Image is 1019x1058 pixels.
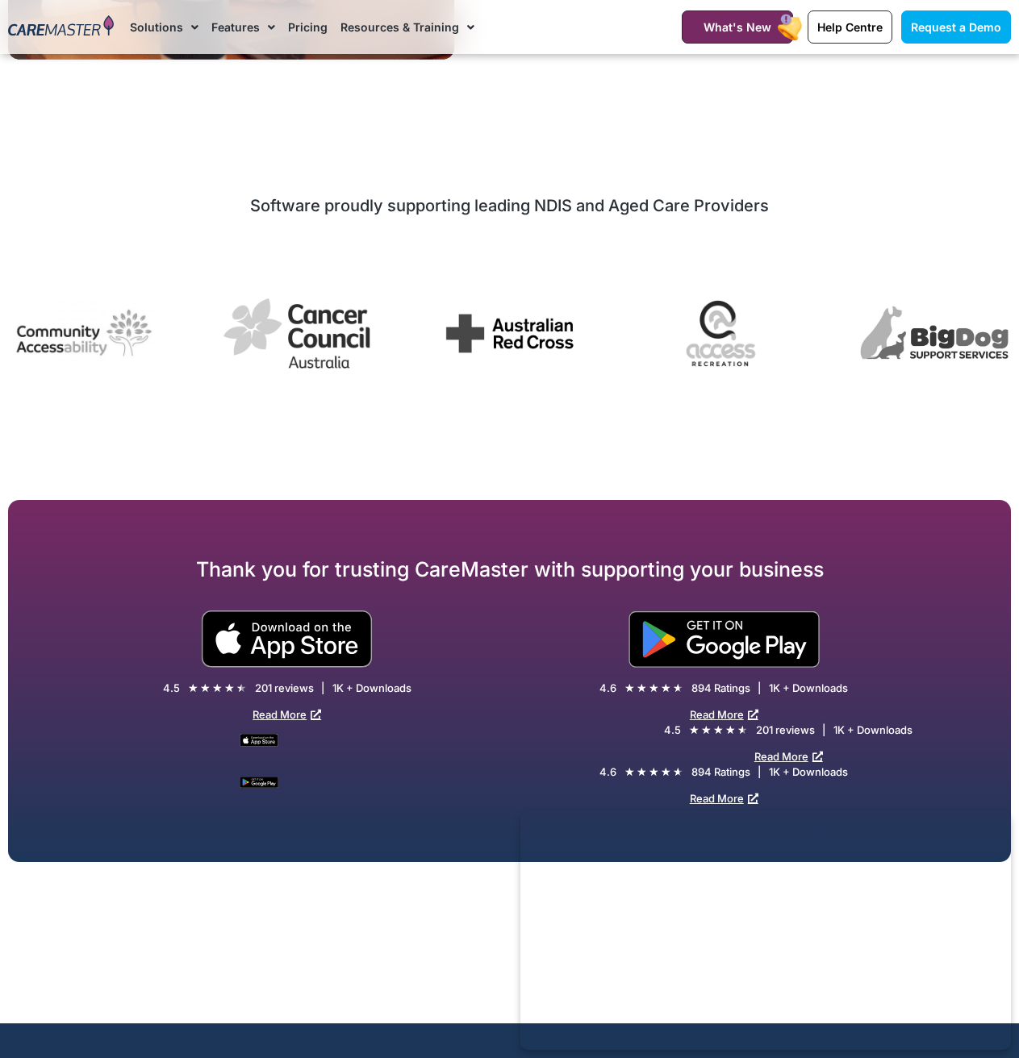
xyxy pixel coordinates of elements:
div: 4.6/5 [624,680,683,697]
i: ★ [649,680,659,697]
iframe: Popup CTA [520,811,1011,1050]
i: ★ [637,764,647,781]
i: ★ [624,680,635,697]
div: 4 / 7 [8,294,161,379]
div: 4.5 [664,723,681,737]
img: "Get is on" Black Google play button. [629,611,820,668]
a: Request a Demo [901,10,1011,44]
a: Read More [253,708,321,721]
i: ★ [661,680,671,697]
i: ★ [701,722,712,739]
div: 7 / 7 [646,277,799,396]
a: Read More [690,792,758,805]
i: ★ [661,764,671,781]
i: ★ [649,764,659,781]
img: Cancer Council Australia manages its provider services with CareMaster Software, offering compreh... [221,291,374,376]
div: 4.5/5 [188,680,247,697]
div: Image Carousel [8,277,1011,396]
img: CareMaster Logo [8,15,114,39]
div: 4.5 [163,681,180,695]
div: 4.6/5 [624,764,683,781]
i: ★ [725,722,736,739]
i: ★ [624,764,635,781]
div: 5 / 7 [221,291,374,381]
img: small black download on the apple app store button. [240,734,278,747]
i: ★ [212,680,223,697]
span: Request a Demo [911,20,1001,34]
i: ★ [200,680,211,697]
img: BigDog Support Services uses CareMaster NDIS Software to manage their disability support business... [858,304,1011,363]
a: Read More [754,750,823,763]
a: Read More [690,708,758,721]
i: ★ [224,680,235,697]
img: "Get is on" Black Google play button. [240,777,278,788]
div: 4.6 [599,765,616,779]
div: Thank you for trusting CareMaster with supporting your business [8,556,1011,582]
div: 6 / 7 [433,302,586,371]
a: Help Centre [808,10,892,44]
div: 4.5/5 [689,722,748,739]
i: ★ [689,722,700,739]
span: What's New [704,20,771,34]
img: Community Accessability - CareMaster NDIS software: a management system for care Support, well-be... [8,294,161,373]
div: 1 / 7 [858,304,1011,369]
span: Help Centre [817,20,883,34]
div: 894 Ratings | 1K + Downloads [691,681,848,695]
i: ★ [236,680,247,697]
i: ★ [188,680,198,697]
div: 201 reviews | 1K + Downloads [255,681,411,695]
div: 894 Ratings | 1K + Downloads [691,765,848,779]
a: What's New [682,10,793,44]
img: Access Recreation, a CareMaster NDIS CRM client, delivers comprehensive, support services for div... [646,277,799,390]
img: small black download on the apple app store button. [201,610,373,668]
i: ★ [673,764,683,781]
div: Software proudly supporting leading NDIS and Aged Care Providers [8,196,1011,215]
div: 4.6 [599,681,616,695]
div: 201 reviews | 1K + Downloads [756,723,913,737]
img: Australian Red Cross uses CareMaster CRM software to manage their service and community support f... [433,302,586,365]
i: ★ [673,680,683,697]
i: ★ [713,722,724,739]
i: ★ [737,722,748,739]
i: ★ [637,680,647,697]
